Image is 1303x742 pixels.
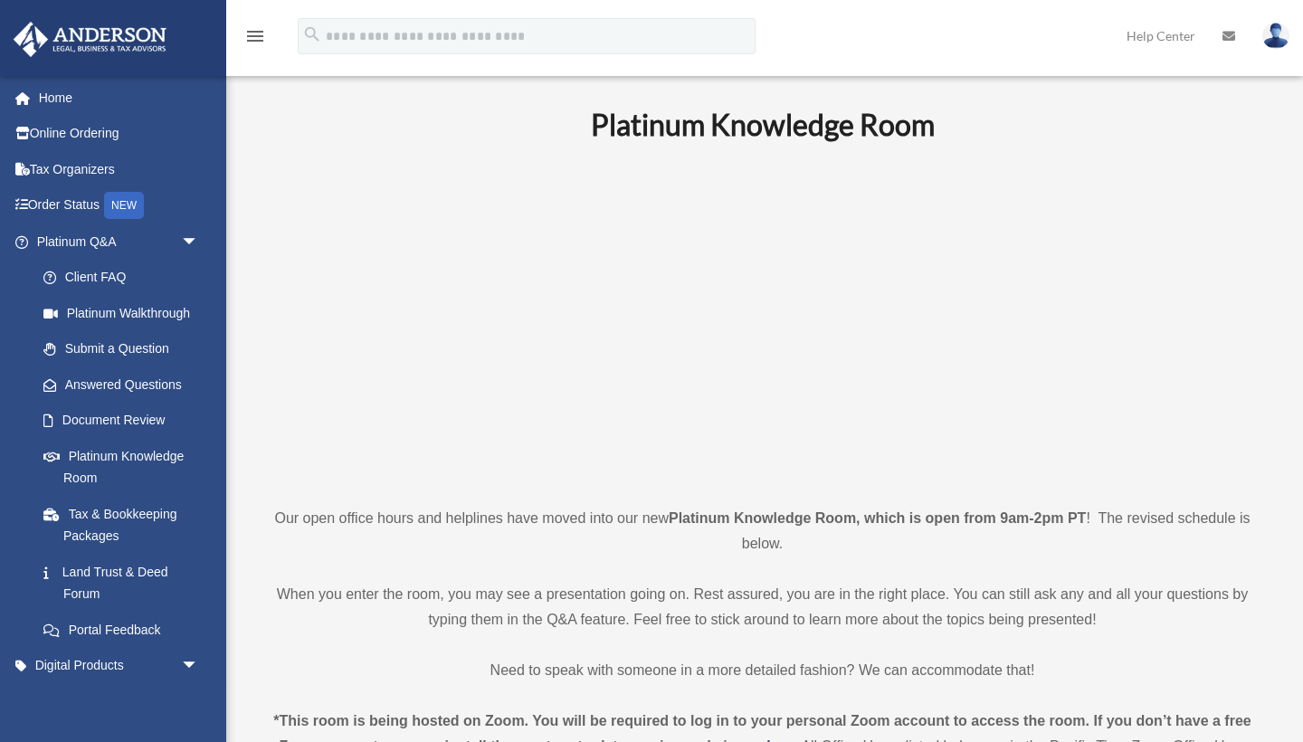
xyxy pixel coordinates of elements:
a: Land Trust & Deed Forum [25,554,226,612]
a: menu [244,32,266,47]
a: Home [13,80,226,116]
a: Document Review [25,403,226,439]
a: Digital Productsarrow_drop_down [13,648,226,684]
div: NEW [104,192,144,219]
iframe: 231110_Toby_KnowledgeRoom [491,166,1034,472]
b: Platinum Knowledge Room [591,107,935,142]
a: Client FAQ [25,260,226,296]
a: Platinum Q&Aarrow_drop_down [13,224,226,260]
span: arrow_drop_down [181,648,217,685]
img: Anderson Advisors Platinum Portal [8,22,172,57]
i: menu [244,25,266,47]
span: arrow_drop_down [181,224,217,261]
a: Tax Organizers [13,151,226,187]
i: search [302,24,322,44]
p: Need to speak with someone in a more detailed fashion? We can accommodate that! [258,658,1267,683]
a: Order StatusNEW [13,187,226,224]
strong: Platinum Knowledge Room, which is open from 9am-2pm PT [669,510,1086,526]
a: Portal Feedback [25,612,226,648]
a: Online Ordering [13,116,226,152]
p: Our open office hours and helplines have moved into our new ! The revised schedule is below. [258,506,1267,556]
a: Platinum Knowledge Room [25,438,217,496]
p: When you enter the room, you may see a presentation going on. Rest assured, you are in the right ... [258,582,1267,633]
a: Submit a Question [25,331,226,367]
img: User Pic [1262,23,1289,49]
a: Answered Questions [25,366,226,403]
a: Tax & Bookkeeping Packages [25,496,226,554]
a: Platinum Walkthrough [25,295,226,331]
